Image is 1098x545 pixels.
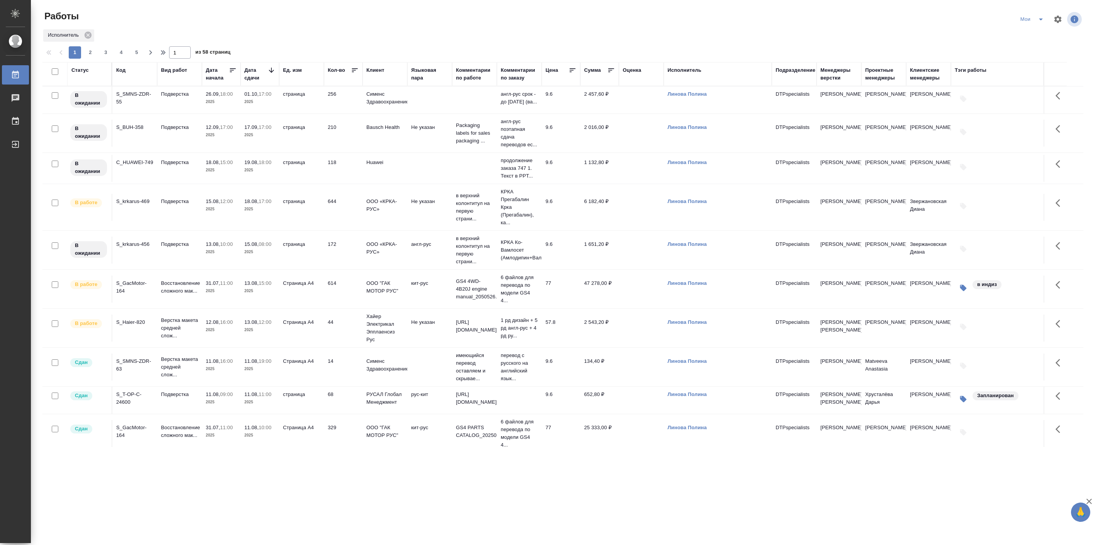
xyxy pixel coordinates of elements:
div: Менеджер проверил работу исполнителя, передает ее на следующий этап [69,391,108,401]
span: 2 [84,49,97,56]
td: [PERSON_NAME] [861,194,906,221]
p: 01.10, [244,91,259,97]
button: 3 [100,46,112,59]
p: Подверстка [161,124,198,131]
p: 12.08, [206,319,220,325]
p: 2025 [244,98,275,106]
p: 2025 [244,205,275,213]
p: 12:00 [220,198,233,204]
button: Добавить тэги [955,159,972,176]
p: 2025 [206,166,237,174]
p: GS4 4WD-4B20J engine manual_2050526.p... [456,278,493,301]
p: 2025 [206,287,237,295]
p: Сименс Здравоохранение [366,357,403,373]
td: [PERSON_NAME] [906,86,951,113]
p: Подверстка [161,198,198,205]
span: 🙏 [1074,504,1087,520]
p: Сдан [75,359,88,366]
td: DTPspecialists [772,237,817,264]
div: Исполнитель выполняет работу [69,318,108,329]
div: C_HUAWEI-749 [116,159,153,166]
p: В работе [75,199,97,206]
td: рус-кит [407,387,452,414]
p: В ожидании [75,242,102,257]
p: ООО "ГАК МОТОР РУС" [366,424,403,439]
button: Изменить тэги [955,279,972,296]
div: Вид работ [161,66,187,74]
div: Цена [546,66,558,74]
td: Страница А4 [279,315,324,342]
p: 11.08, [244,425,259,430]
p: 2025 [244,131,275,139]
td: Страница А4 [279,354,324,381]
div: Комментарии по работе [456,66,493,82]
button: Здесь прячутся важные кнопки [1051,420,1069,438]
p: Восстановление сложного мак... [161,279,198,295]
p: В ожидании [75,125,102,140]
div: Код [116,66,125,74]
p: 2025 [206,131,237,139]
p: 10:00 [220,241,233,247]
p: 11:00 [220,280,233,286]
a: Линова Полина [668,198,707,204]
p: Запланирован [977,392,1014,399]
p: РУСАЛ Глобал Менеджмент [366,391,403,406]
span: из 58 страниц [195,47,230,59]
p: 12.09, [206,124,220,130]
p: 18:00 [220,91,233,97]
div: Исполнитель назначен, приступать к работе пока рано [69,124,108,142]
p: 11.08, [206,391,220,397]
p: [URL][DOMAIN_NAME].. [456,391,493,406]
td: 614 [324,276,363,303]
p: 2025 [206,365,237,373]
td: страница [279,237,324,264]
p: 12:00 [259,319,271,325]
p: Сименс Здравоохранение [366,90,403,106]
p: [PERSON_NAME] [820,90,857,98]
p: [PERSON_NAME] [820,240,857,248]
td: [PERSON_NAME] [906,276,951,303]
div: Кол-во [328,66,345,74]
span: 3 [100,49,112,56]
div: Клиентские менеджеры [910,66,947,82]
div: Дата сдачи [244,66,268,82]
p: 6 файлов для перевода по модели GS4 4... [501,274,538,305]
p: 13.08, [244,319,259,325]
div: Проектные менеджеры [865,66,902,82]
p: ООО «КРКА-РУС» [366,198,403,213]
p: [URL][DOMAIN_NAME].. [456,318,493,334]
td: [PERSON_NAME] [906,354,951,381]
td: страница [279,155,324,182]
p: 19:00 [259,358,271,364]
td: [PERSON_NAME] [906,155,951,182]
button: Здесь прячутся важные кнопки [1051,276,1069,294]
p: англ-рус поэтапная сдача переводов ес... [501,118,538,149]
p: 17.09, [244,124,259,130]
td: Хрусталёва Дарья [861,387,906,414]
td: 9.6 [542,194,580,221]
td: [PERSON_NAME] [861,155,906,182]
td: 2 543,20 ₽ [580,315,619,342]
p: Bausch Health [366,124,403,131]
div: Исполнитель назначен, приступать к работе пока рано [69,159,108,177]
div: Менеджер проверил работу исполнителя, передает ее на следующий этап [69,424,108,434]
button: Добавить тэги [955,124,972,140]
td: 9.6 [542,354,580,381]
td: 57.8 [542,315,580,342]
p: 17:00 [259,198,271,204]
td: Не указан [407,315,452,342]
p: Хайер Электрикал Эпплаенсиз Рус [366,313,403,344]
p: Подверстка [161,240,198,248]
div: Менеджеры верстки [820,66,857,82]
div: S_GacMotor-164 [116,279,153,295]
p: Подверстка [161,90,198,98]
div: S_BUH-358 [116,124,153,131]
td: 77 [542,420,580,447]
td: кит-рус [407,276,452,303]
div: S_krkarus-456 [116,240,153,248]
p: ООО «КРКА-РУС» [366,240,403,256]
a: Линова Полина [668,159,707,165]
div: Менеджер проверил работу исполнителя, передает ее на следующий этап [69,357,108,368]
td: 2 016,00 ₽ [580,120,619,147]
p: КРКА Ко-Вамлосет (Амлодипин+Валсартан... [501,239,538,262]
